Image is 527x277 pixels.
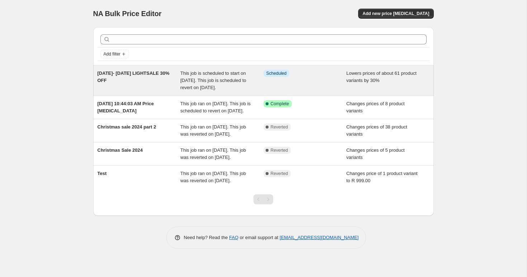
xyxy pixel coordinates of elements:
[362,11,429,16] span: Add new price [MEDICAL_DATA]
[280,235,359,240] a: [EMAIL_ADDRESS][DOMAIN_NAME]
[180,101,251,113] span: This job ran on [DATE]. This job is scheduled to revert on [DATE].
[93,10,162,18] span: NA Bulk Price Editor
[271,101,289,107] span: Complete
[180,71,246,90] span: This job is scheduled to start on [DATE]. This job is scheduled to revert on [DATE].
[98,101,154,113] span: [DATE] 10:44:03 AM Price [MEDICAL_DATA]
[346,124,407,137] span: Changes prices of 38 product variants
[180,124,246,137] span: This job ran on [DATE]. This job was reverted on [DATE].
[98,171,107,176] span: Test
[184,235,229,240] span: Need help? Read the
[358,9,433,19] button: Add new price [MEDICAL_DATA]
[346,101,405,113] span: Changes prices of 8 product variants
[271,147,288,153] span: Reverted
[346,147,405,160] span: Changes prices of 5 product variants
[98,71,170,83] span: [DATE]- [DATE] LIGHTSALE 30% OFF
[98,147,143,153] span: Christmas Sale 2024
[346,171,418,183] span: Changes price of 1 product variant to R 999.00
[253,194,273,204] nav: Pagination
[180,147,246,160] span: This job ran on [DATE]. This job was reverted on [DATE].
[180,171,246,183] span: This job ran on [DATE]. This job was reverted on [DATE].
[100,50,129,58] button: Add filter
[271,171,288,176] span: Reverted
[98,124,156,130] span: Christmas sale 2024 part 2
[104,51,120,57] span: Add filter
[238,235,280,240] span: or email support at
[266,71,287,76] span: Scheduled
[229,235,238,240] a: FAQ
[271,124,288,130] span: Reverted
[346,71,417,83] span: Lowers prices of about 61 product variants by 30%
